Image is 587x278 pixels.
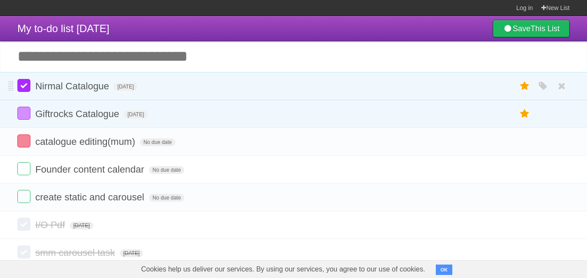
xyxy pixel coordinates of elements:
span: Founder content calendar [35,164,146,175]
a: SaveThis List [493,20,570,37]
span: [DATE] [114,83,137,91]
label: Done [17,190,30,203]
span: smm carousel task [35,247,117,258]
span: Cookies help us deliver our services. By using our services, you agree to our use of cookies. [133,261,434,278]
span: [DATE] [120,249,143,257]
span: [DATE] [70,222,93,229]
span: No due date [149,194,184,202]
label: Star task [517,79,533,93]
label: Done [17,134,30,147]
label: Star task [517,107,533,121]
span: [DATE] [124,111,147,118]
span: No due date [149,166,184,174]
span: create static and carousel [35,192,146,203]
span: My to-do list [DATE] [17,23,109,34]
span: Nirmal Catalogue [35,81,111,92]
label: Done [17,218,30,231]
b: This List [531,24,560,33]
label: Done [17,79,30,92]
span: No due date [140,138,175,146]
span: catalogue editing(mum) [35,136,137,147]
label: Done [17,245,30,258]
button: OK [436,265,453,275]
label: Done [17,162,30,175]
span: Giftrocks Catalogue [35,108,121,119]
span: I/O Pdf [35,219,67,230]
label: Done [17,107,30,120]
